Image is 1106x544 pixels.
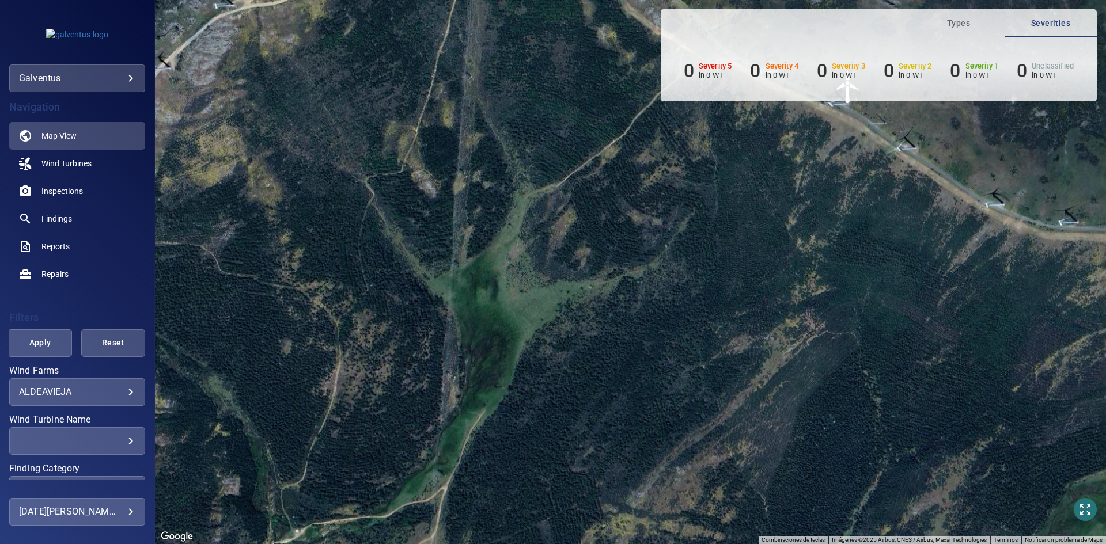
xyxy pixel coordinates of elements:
gmp-advanced-marker: AL-02 [831,69,865,104]
a: reports noActive [9,233,145,260]
a: repairs noActive [9,260,145,288]
label: Wind Farms [9,366,145,375]
h6: Severity 5 [699,62,732,70]
span: Map View [41,130,77,142]
h4: Navigation [9,101,145,113]
h6: 0 [884,60,894,82]
p: in 0 WT [699,71,732,79]
h6: 0 [750,60,760,82]
label: Wind Turbine Name [9,415,145,424]
h6: Severity 3 [832,62,865,70]
li: Severity 4 [750,60,798,82]
span: Apply [22,336,58,350]
span: Inspections [41,185,83,197]
div: ALDEAVIEJA [19,386,135,397]
div: galventus [9,64,145,92]
a: Abre esta zona en Google Maps (se abre en una nueva ventana) [158,529,196,544]
p: in 0 WT [766,71,799,79]
li: Severity 5 [684,60,732,82]
div: Wind Farms [9,378,145,406]
p: in 0 WT [832,71,865,79]
h6: 0 [817,60,827,82]
p: in 0 WT [1032,71,1074,79]
a: Notificar un problema de Maps [1025,537,1103,543]
span: Wind Turbines [41,158,92,169]
label: Finding Category [9,464,145,473]
img: Google [158,529,196,544]
span: Repairs [41,268,69,280]
li: Severity 2 [884,60,932,82]
div: [DATE][PERSON_NAME] [19,503,135,521]
a: windturbines noActive [9,150,145,177]
li: Severity 1 [950,60,998,82]
span: Findings [41,213,72,225]
a: Términos (se abre en una nueva pestaña) [994,537,1018,543]
h6: Severity 1 [965,62,999,70]
h6: 0 [950,60,960,82]
p: in 0 WT [899,71,932,79]
li: Severity 3 [817,60,865,82]
a: map active [9,122,145,150]
h6: 0 [1017,60,1027,82]
p: in 0 WT [965,71,999,79]
span: Reset [96,336,131,350]
span: Severities [1012,16,1090,31]
span: Types [919,16,998,31]
a: findings noActive [9,205,145,233]
span: Imágenes ©2025 Airbus, CNES / Airbus, Maxar Technologies [832,537,987,543]
img: galventus-logo [46,29,108,40]
h6: Severity 2 [899,62,932,70]
span: Reports [41,241,70,252]
img: windFarmIcon.svg [831,69,865,104]
button: Apply [8,329,72,357]
button: Reset [81,329,145,357]
a: inspections noActive [9,177,145,205]
div: Finding Category [9,476,145,504]
h6: Severity 4 [766,62,799,70]
h6: 0 [684,60,694,82]
h4: Filters [9,312,145,324]
div: Wind Turbine Name [9,427,145,455]
li: Severity Unclassified [1017,60,1074,82]
h6: Unclassified [1032,62,1074,70]
div: galventus [19,69,135,88]
button: Combinaciones de teclas [762,536,825,544]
